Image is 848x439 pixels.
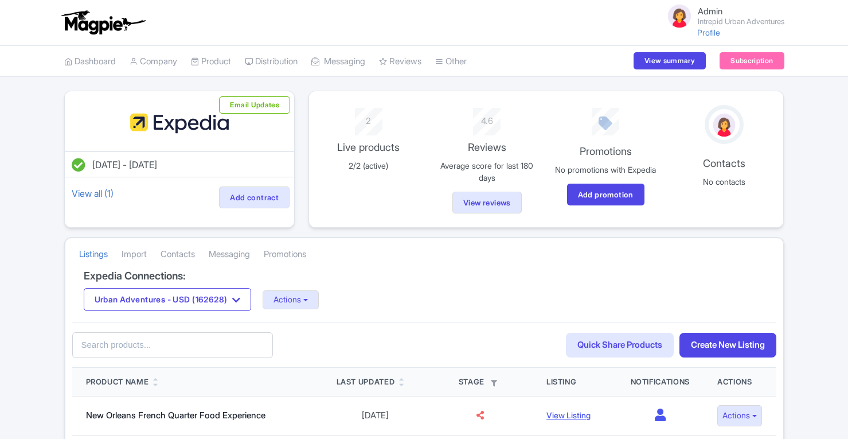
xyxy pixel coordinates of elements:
[666,2,693,30] img: avatar_key_member-9c1dde93af8b07d7383eb8b5fb890c87.png
[209,239,250,270] a: Messaging
[86,376,149,388] div: Product Name
[316,139,421,155] p: Live products
[717,405,763,426] button: Actions
[316,160,421,172] p: 2/2 (active)
[634,52,706,69] a: View summary
[128,105,231,142] img: fypmqypogfuaole80hlt.svg
[720,52,784,69] a: Subscription
[219,96,290,114] button: Email Updates
[264,239,306,270] a: Promotions
[567,184,644,205] a: Add promotion
[435,160,540,184] p: Average score for last 180 days
[84,288,251,311] button: Urban Adventures - USD (162628)
[697,28,720,37] a: Profile
[704,368,776,397] th: Actions
[491,380,497,386] i: Filter by stage
[441,376,519,388] div: Stage
[84,270,765,282] h4: Expedia Connections:
[122,239,147,270] a: Import
[337,376,395,388] div: Last Updated
[219,187,290,208] a: Add contract
[452,192,522,213] a: View reviews
[191,46,231,77] a: Product
[546,410,591,420] a: View Listing
[566,333,674,358] a: Quick Share Products
[92,159,157,170] span: [DATE] - [DATE]
[311,46,365,77] a: Messaging
[79,239,108,270] a: Listings
[533,368,617,397] th: Listing
[672,176,777,188] p: No contacts
[617,368,704,397] th: Notifications
[72,332,273,358] input: Search products...
[263,290,319,309] button: Actions
[553,143,658,159] p: Promotions
[698,18,784,25] small: Intrepid Urban Adventures
[679,333,776,358] a: Create New Listing
[161,239,195,270] a: Contacts
[659,2,784,30] a: Admin Intrepid Urban Adventures
[86,410,265,421] a: New Orleans French Quarter Food Experience
[711,111,737,139] img: avatar_key_member-9c1dde93af8b07d7383eb8b5fb890c87.png
[435,46,467,77] a: Other
[58,10,147,35] img: logo-ab69f6fb50320c5b225c76a69d11143b.png
[316,108,421,128] div: 2
[698,6,722,17] span: Admin
[130,46,177,77] a: Company
[435,139,540,155] p: Reviews
[323,397,428,436] td: [DATE]
[553,164,658,176] p: No promotions with Expedia
[245,46,298,77] a: Distribution
[435,108,540,128] div: 4.6
[69,185,116,201] a: View all (1)
[64,46,116,77] a: Dashboard
[379,46,421,77] a: Reviews
[672,156,777,171] p: Contacts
